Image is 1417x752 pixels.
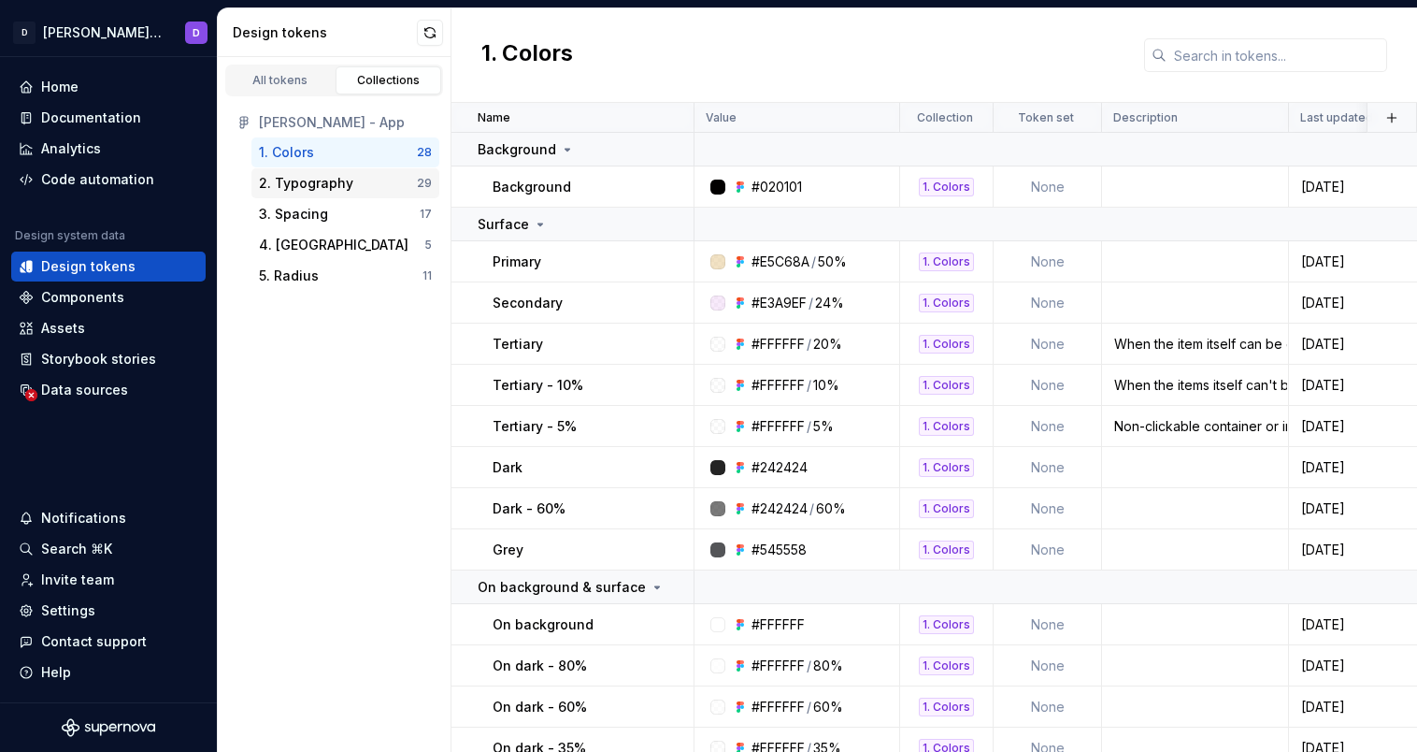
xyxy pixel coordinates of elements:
[1103,335,1287,354] div: When the item itself can be clicked
[751,657,805,675] div: #FFFFFF
[41,632,147,651] div: Contact support
[422,268,432,283] div: 11
[813,376,839,395] div: 10%
[751,178,802,196] div: #020101
[41,663,71,682] div: Help
[417,176,432,191] div: 29
[11,134,206,164] a: Analytics
[11,503,206,533] button: Notifications
[1167,38,1387,72] input: Search in tokens...
[919,698,974,716] div: 1. Colors
[11,252,206,282] a: Design tokens
[251,261,439,291] button: 5. Radius11
[994,166,1102,208] td: None
[41,288,124,307] div: Components
[818,253,847,271] div: 50%
[994,324,1102,365] td: None
[417,145,432,160] div: 28
[813,335,842,354] div: 20%
[493,178,571,196] p: Background
[994,406,1102,447] td: None
[41,350,156,369] div: Storybook stories
[807,376,811,395] div: /
[751,615,805,634] div: #FFFFFF
[11,313,206,343] a: Assets
[919,253,974,271] div: 1. Colors
[259,236,408,254] div: 4. [GEOGRAPHIC_DATA]
[751,253,809,271] div: #E5C68A
[807,417,811,436] div: /
[41,257,136,276] div: Design tokens
[807,657,811,675] div: /
[259,113,432,132] div: [PERSON_NAME] - App
[919,657,974,675] div: 1. Colors
[251,137,439,167] button: 1. Colors28
[751,294,807,312] div: #E3A9EF
[1103,417,1287,436] div: Non-clickable container or input field
[4,12,213,52] button: D[PERSON_NAME] AppD
[11,344,206,374] a: Storybook stories
[751,335,805,354] div: #FFFFFF
[994,488,1102,529] td: None
[751,376,805,395] div: #FFFFFF
[994,282,1102,324] td: None
[251,199,439,229] button: 3. Spacing17
[478,578,646,597] p: On background & surface
[919,499,974,518] div: 1. Colors
[15,228,125,243] div: Design system data
[919,376,974,395] div: 1. Colors
[11,282,206,312] a: Components
[493,615,594,634] p: On background
[706,110,737,125] p: Value
[41,509,126,528] div: Notifications
[493,458,522,477] p: Dark
[813,417,834,436] div: 5%
[493,253,541,271] p: Primary
[1018,110,1074,125] p: Token set
[493,499,565,518] p: Dark - 60%
[233,23,417,42] div: Design tokens
[493,541,523,559] p: Grey
[919,615,974,634] div: 1. Colors
[493,294,563,312] p: Secondary
[11,596,206,626] a: Settings
[919,294,974,312] div: 1. Colors
[481,38,573,72] h2: 1. Colors
[259,267,319,285] div: 5. Radius
[994,687,1102,728] td: None
[809,294,813,312] div: /
[811,253,816,271] div: /
[809,499,814,518] div: /
[917,110,973,125] p: Collection
[751,698,805,716] div: #FFFFFF
[816,499,846,518] div: 60%
[493,657,587,675] p: On dark - 80%
[11,165,206,195] a: Code automation
[478,110,510,125] p: Name
[420,207,432,222] div: 17
[1300,110,1373,125] p: Last updated
[41,381,128,399] div: Data sources
[994,645,1102,687] td: None
[41,601,95,620] div: Settings
[11,375,206,405] a: Data sources
[994,447,1102,488] td: None
[478,215,529,234] p: Surface
[493,698,587,716] p: On dark - 60%
[493,376,583,395] p: Tertiary - 10%
[1113,110,1178,125] p: Description
[259,205,328,224] div: 3. Spacing
[41,78,79,96] div: Home
[11,658,206,687] button: Help
[994,529,1102,571] td: None
[62,718,155,737] a: Supernova Logo
[994,365,1102,406] td: None
[41,571,114,589] div: Invite team
[259,174,353,193] div: 2. Typography
[751,417,805,436] div: #FFFFFF
[11,103,206,133] a: Documentation
[994,241,1102,282] td: None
